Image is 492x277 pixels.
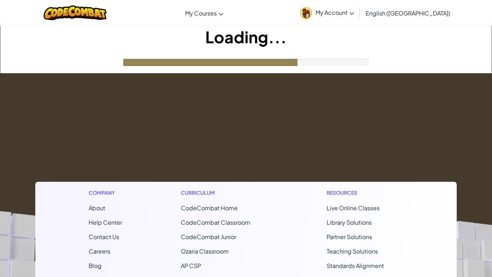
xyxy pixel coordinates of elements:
a: Careers [89,247,110,255]
span: CodeCombat Home [181,204,238,212]
img: avatar [300,7,312,19]
a: Partner Solutions [327,233,372,241]
a: CodeCombat Classroom [181,219,250,226]
h1: Company [89,189,122,197]
span: English ([GEOGRAPHIC_DATA]) [366,9,450,17]
a: Teaching Solutions [327,247,378,255]
h1: Resources [327,189,403,197]
a: AP CSP [181,262,201,269]
a: English ([GEOGRAPHIC_DATA]) [362,3,454,23]
a: CodeCombat Junior [181,233,236,241]
a: About [89,204,105,212]
span: My Courses [185,9,217,17]
a: Blog [89,262,102,269]
a: Live Online Classes [327,204,380,212]
span: Contact Us [89,233,119,241]
h1: Loading... [0,26,492,48]
a: Standards Alignment [327,262,384,269]
img: CodeCombat logo [44,5,107,20]
span: My Account [316,9,354,16]
a: Library Solutions [327,219,372,226]
h1: Curriculum [181,189,268,197]
a: My Courses [182,3,227,23]
a: My Account [296,1,358,24]
a: Help Center [89,219,122,226]
a: Ozaria Classroom [181,247,229,255]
